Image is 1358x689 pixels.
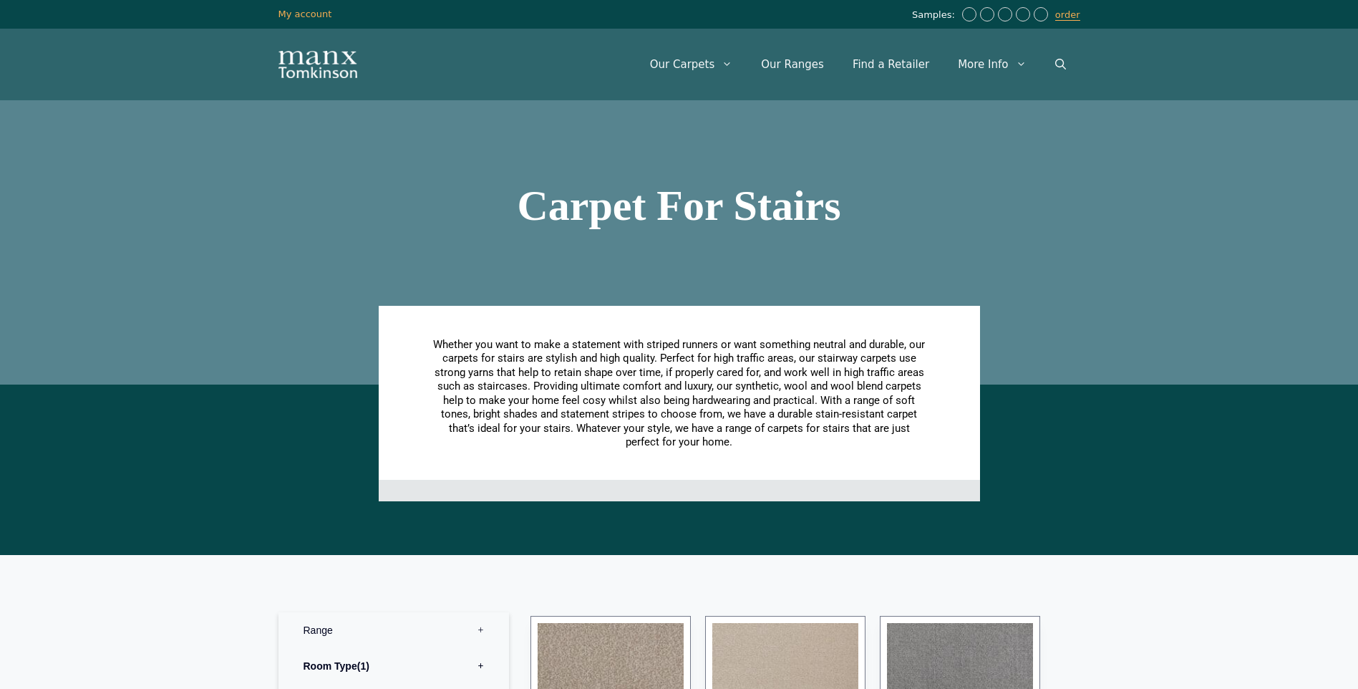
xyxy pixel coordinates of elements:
[278,9,332,19] a: My account
[1055,9,1080,21] a: order
[944,43,1040,86] a: More Info
[838,43,944,86] a: Find a Retailer
[357,660,369,672] span: 1
[912,9,959,21] span: Samples:
[278,184,1080,227] h1: Carpet For Stairs
[289,612,498,648] label: Range
[636,43,1080,86] nav: Primary
[278,51,357,78] img: Manx Tomkinson
[289,648,498,684] label: Room Type
[1041,43,1080,86] a: Open Search Bar
[636,43,747,86] a: Our Carpets
[747,43,838,86] a: Our Ranges
[433,338,925,449] span: Whether you want to make a statement with striped runners or want something neutral and durable, ...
